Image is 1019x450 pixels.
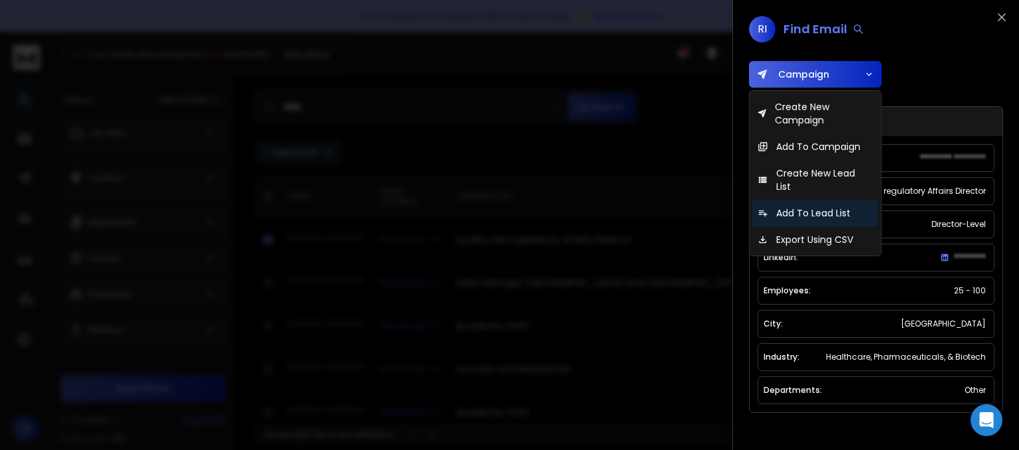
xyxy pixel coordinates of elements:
[929,216,988,232] div: Director-Level
[773,68,829,81] span: Campaign
[764,385,822,396] p: Departments:
[962,382,988,398] div: Other
[774,204,853,222] p: Add To Lead List
[764,285,811,296] p: Employees:
[783,20,864,38] div: Find Email
[971,404,1002,436] div: Open Intercom Messenger
[774,230,856,249] p: Export Using CSV
[831,183,988,199] div: Quality and regulatory Affairs Director
[951,283,988,299] div: 25 - 100
[764,319,783,329] p: City:
[774,137,863,156] p: Add To Campaign
[764,352,799,362] p: Industry:
[898,316,988,332] div: [GEOGRAPHIC_DATA]
[823,349,988,365] div: Healthcare, Pharmaceuticals, & Biotech
[772,98,873,129] p: Create New Campaign
[774,164,873,196] p: Create New Lead List
[764,252,798,263] p: LinkedIn:
[749,16,776,42] span: RI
